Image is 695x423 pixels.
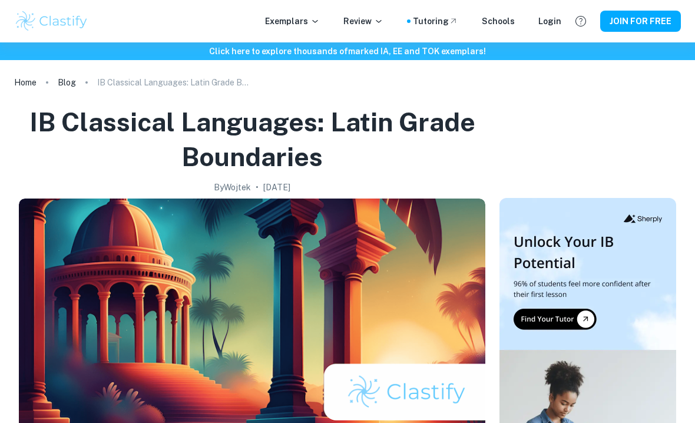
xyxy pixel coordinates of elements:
[263,181,290,194] h2: [DATE]
[19,105,485,174] h1: IB Classical Languages: Latin Grade Boundaries
[214,181,251,194] h2: By Wojtek
[571,11,591,31] button: Help and Feedback
[256,181,259,194] p: •
[97,76,250,89] p: IB Classical Languages: Latin Grade Boundaries
[343,15,383,28] p: Review
[482,15,515,28] a: Schools
[538,15,561,28] a: Login
[14,74,37,91] a: Home
[600,11,681,32] button: JOIN FOR FREE
[2,45,693,58] h6: Click here to explore thousands of marked IA, EE and TOK exemplars !
[265,15,320,28] p: Exemplars
[14,9,89,33] img: Clastify logo
[58,74,76,91] a: Blog
[413,15,458,28] a: Tutoring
